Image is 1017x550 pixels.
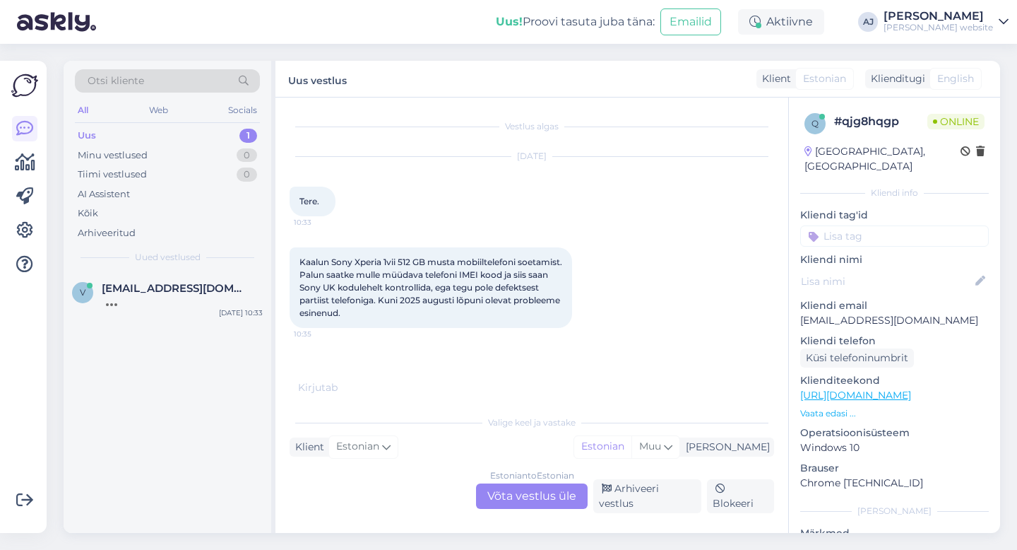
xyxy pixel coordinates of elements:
img: Askly Logo [11,72,38,99]
span: Kaalun Sony Xperia 1vii 512 GB musta mobiiltelefoni soetamist. Palun saatke mulle müüdava telefon... [299,257,564,318]
p: Kliendi email [800,298,989,313]
div: # qjg8hqgp [834,113,927,130]
span: Muu [639,440,661,452]
div: Võta vestlus üle [476,484,588,509]
div: [PERSON_NAME] website [884,22,993,33]
div: Kirjutab [290,380,774,395]
input: Lisa nimi [801,274,973,289]
div: Tiimi vestlused [78,168,147,182]
div: Uus [78,129,96,143]
p: Kliendi telefon [800,334,989,349]
div: Kliendi info [800,187,989,199]
div: 0 [237,168,257,182]
p: Vaata edasi ... [800,407,989,420]
p: Kliendi nimi [800,252,989,267]
div: Küsi telefoninumbrit [800,349,914,368]
span: 10:33 [294,217,347,228]
div: Kõik [78,206,98,221]
div: [GEOGRAPHIC_DATA], [GEOGRAPHIC_DATA] [804,144,961,174]
p: Brauser [800,461,989,476]
p: Kliendi tag'id [800,208,989,223]
span: Otsi kliente [88,74,144,88]
div: All [75,101,91,119]
div: Valige keel ja vastake [290,416,774,429]
span: v [80,287,85,298]
span: Uued vestlused [135,251,201,264]
label: Uus vestlus [288,69,347,88]
span: Online [927,114,985,129]
div: 0 [237,148,257,163]
input: Lisa tag [800,226,989,247]
span: English [937,71,974,86]
span: vahur@ortokliinik.ee [102,282,249,295]
div: Aktiivne [738,9,824,35]
div: [DATE] [290,150,774,163]
p: Klienditeekond [800,373,989,388]
div: Vestlus algas [290,120,774,133]
p: [EMAIL_ADDRESS][DOMAIN_NAME] [800,313,989,328]
a: [PERSON_NAME][PERSON_NAME] website [884,11,1009,33]
div: Arhiveeritud [78,226,136,240]
div: Klient [290,440,324,455]
p: Märkmed [800,526,989,541]
button: Emailid [660,8,721,35]
a: [URL][DOMAIN_NAME] [800,389,911,402]
div: Estonian to Estonian [490,469,574,482]
div: [DATE] 10:33 [219,308,263,318]
p: Operatsioonisüsteem [800,426,989,440]
div: [PERSON_NAME] [884,11,993,22]
span: Estonian [336,439,379,455]
span: q [811,118,819,129]
span: 10:35 [294,329,347,339]
p: Windows 10 [800,440,989,455]
div: Blokeeri [707,479,774,513]
div: AJ [858,12,878,32]
span: . [338,381,340,394]
div: [PERSON_NAME] [680,440,770,455]
div: Estonian [574,436,631,457]
span: Tere. [299,196,319,206]
div: Socials [225,101,260,119]
div: Minu vestlused [78,148,148,163]
div: Klient [756,71,791,86]
span: Estonian [803,71,846,86]
div: Klienditugi [865,71,925,86]
div: [PERSON_NAME] [800,505,989,517]
b: Uus! [496,15,523,28]
div: Web [146,101,171,119]
p: Chrome [TECHNICAL_ID] [800,476,989,491]
div: 1 [239,129,257,143]
div: Proovi tasuta juba täna: [496,13,655,30]
div: AI Assistent [78,187,130,201]
div: Arhiveeri vestlus [593,479,701,513]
